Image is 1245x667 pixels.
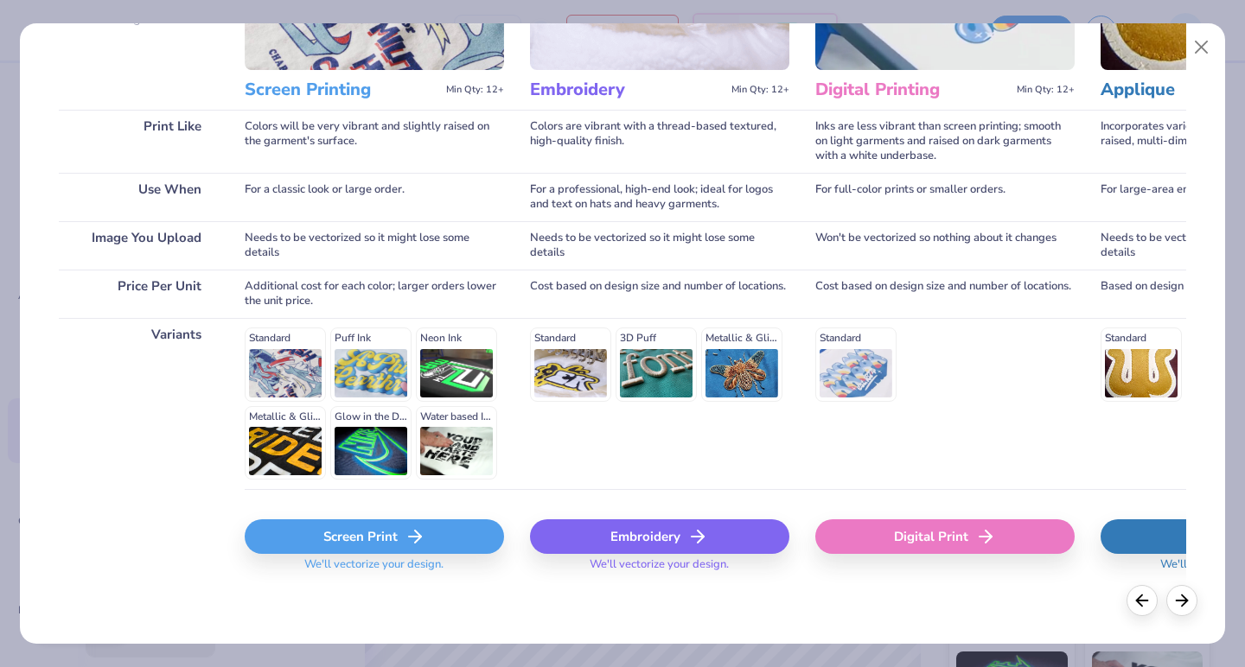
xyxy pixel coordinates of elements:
div: For a professional, high-end look; ideal for logos and text on hats and heavy garments. [530,173,789,221]
h3: Embroidery [530,79,725,101]
p: You can change this later. [59,11,219,26]
span: We'll vectorize your design. [583,557,736,582]
span: We'll vectorize your design. [297,557,450,582]
div: For full-color prints or smaller orders. [815,173,1075,221]
div: Won't be vectorized so nothing about it changes [815,221,1075,270]
h3: Digital Printing [815,79,1010,101]
div: Screen Print [245,519,504,554]
div: Price Per Unit [59,270,219,318]
div: Digital Print [815,519,1075,554]
div: Image You Upload [59,221,219,270]
div: Cost based on design size and number of locations. [815,270,1075,318]
h3: Screen Printing [245,79,439,101]
span: Min Qty: 12+ [1017,84,1075,96]
div: Use When [59,173,219,221]
div: Variants [59,318,219,489]
div: For a classic look or large order. [245,173,504,221]
div: Colors will be very vibrant and slightly raised on the garment's surface. [245,110,504,173]
div: Embroidery [530,519,789,554]
div: Print Like [59,110,219,173]
div: Additional cost for each color; larger orders lower the unit price. [245,270,504,318]
div: Needs to be vectorized so it might lose some details [530,221,789,270]
div: Inks are less vibrant than screen printing; smooth on light garments and raised on dark garments ... [815,110,1075,173]
span: Min Qty: 12+ [446,84,504,96]
div: Cost based on design size and number of locations. [530,270,789,318]
div: Needs to be vectorized so it might lose some details [245,221,504,270]
span: Min Qty: 12+ [731,84,789,96]
div: Colors are vibrant with a thread-based textured, high-quality finish. [530,110,789,173]
button: Close [1185,31,1218,64]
